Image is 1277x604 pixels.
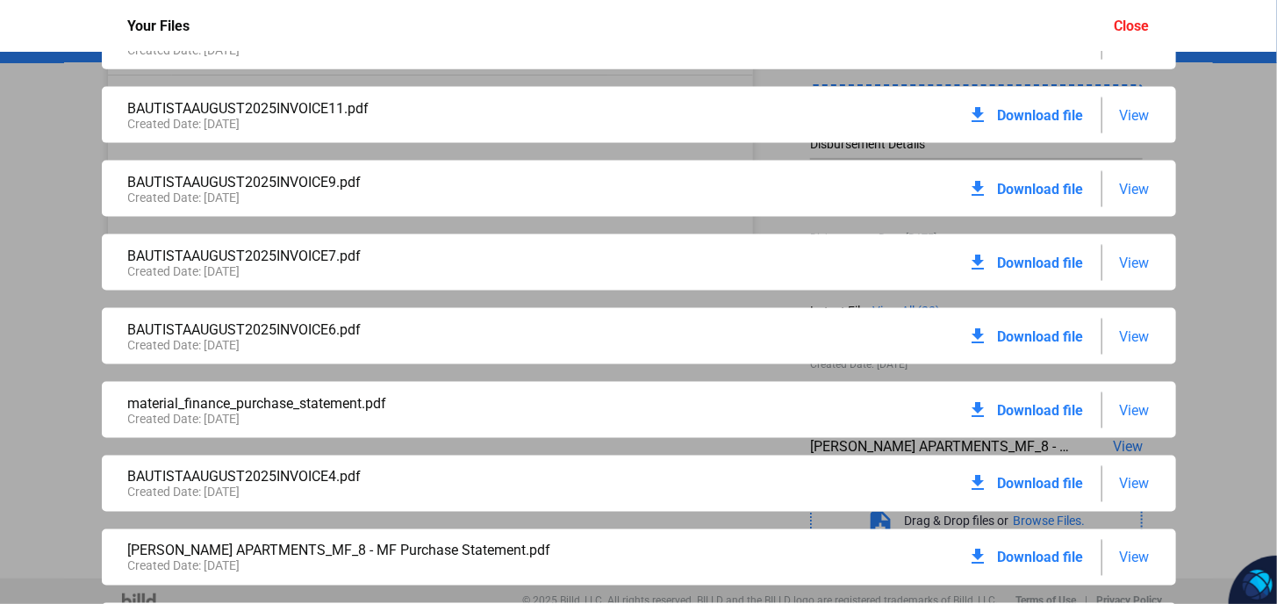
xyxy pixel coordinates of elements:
[128,100,639,117] div: BAUTISTAAUGUST2025INVOICE11.pdf
[968,178,989,199] mat-icon: download
[968,326,989,347] mat-icon: download
[128,264,639,278] div: Created Date: [DATE]
[1120,107,1150,124] span: View
[128,412,639,426] div: Created Date: [DATE]
[128,117,639,131] div: Created Date: [DATE]
[128,321,639,338] div: BAUTISTAAUGUST2025INVOICE6.pdf
[998,328,1084,345] span: Download file
[128,395,639,412] div: material_finance_purchase_statement.pdf
[1120,476,1150,493] span: View
[968,473,989,494] mat-icon: download
[998,550,1084,566] span: Download file
[128,485,639,500] div: Created Date: [DATE]
[1120,255,1150,271] span: View
[128,248,639,264] div: BAUTISTAAUGUST2025INVOICE7.pdf
[998,181,1084,198] span: Download file
[1120,550,1150,566] span: View
[968,399,989,421] mat-icon: download
[1120,402,1150,419] span: View
[968,252,989,273] mat-icon: download
[998,107,1084,124] span: Download file
[128,191,639,205] div: Created Date: [DATE]
[1120,181,1150,198] span: View
[998,255,1084,271] span: Download file
[128,174,639,191] div: BAUTISTAAUGUST2025INVOICE9.pdf
[968,104,989,126] mat-icon: download
[998,402,1084,419] span: Download file
[128,338,639,352] div: Created Date: [DATE]
[968,547,989,568] mat-icon: download
[1120,328,1150,345] span: View
[128,543,639,559] div: [PERSON_NAME] APARTMENTS_MF_8 - MF Purchase Statement.pdf
[1115,18,1150,34] div: Close
[128,18,190,34] div: Your Files
[128,469,639,485] div: BAUTISTAAUGUST2025INVOICE4.pdf
[998,476,1084,493] span: Download file
[128,559,639,573] div: Created Date: [DATE]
